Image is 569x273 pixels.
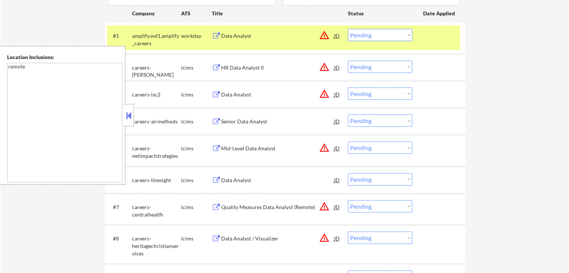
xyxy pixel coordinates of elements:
div: JD [333,173,341,187]
div: JD [333,141,341,155]
div: Data Analyst [221,32,334,40]
div: #8 [113,235,126,242]
div: JD [333,29,341,42]
button: warning_amber [319,201,330,212]
div: icims [181,203,212,211]
div: Data Analyst [221,177,334,184]
div: icims [181,177,212,184]
div: JD [333,61,341,74]
div: Quality Measures Data Analyst (Remote) [221,203,334,211]
div: JD [333,200,341,214]
div: icims [181,118,212,125]
div: careers-[PERSON_NAME] [132,64,181,79]
div: careers-heritagechristianservices [132,235,181,257]
button: warning_amber [319,233,330,243]
div: icims [181,91,212,98]
button: warning_amber [319,142,330,153]
div: icims [181,235,212,242]
div: Senior Data Analyst [221,118,334,125]
div: JD [333,231,341,245]
button: warning_amber [319,30,330,40]
button: warning_amber [319,89,330,99]
div: icims [181,64,212,71]
div: workday [181,32,212,40]
div: JD [333,88,341,101]
div: amplify.wd1.amplify_careers [132,32,181,47]
div: careers-centralhealth [132,203,181,218]
div: careers-linesight [132,177,181,184]
div: careers-isc2 [132,91,181,98]
div: Company [132,10,181,17]
div: Mid-Level Data Analyst [221,145,334,152]
div: careers-netimpactstrategies [132,145,181,159]
div: Title [212,10,341,17]
div: Status [348,6,412,20]
div: JD [333,114,341,128]
div: careers-airmethods [132,118,181,125]
div: ATS [181,10,212,17]
div: Location Inclusions: [7,53,122,61]
div: #1 [113,32,126,40]
div: Data Analyst / Visualizer [221,235,334,242]
div: #7 [113,203,126,211]
div: icims [181,145,212,152]
button: warning_amber [319,62,330,72]
div: Date Applied [423,10,456,17]
div: Data Analyst [221,91,334,98]
div: HR Data Analyst II [221,64,334,71]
